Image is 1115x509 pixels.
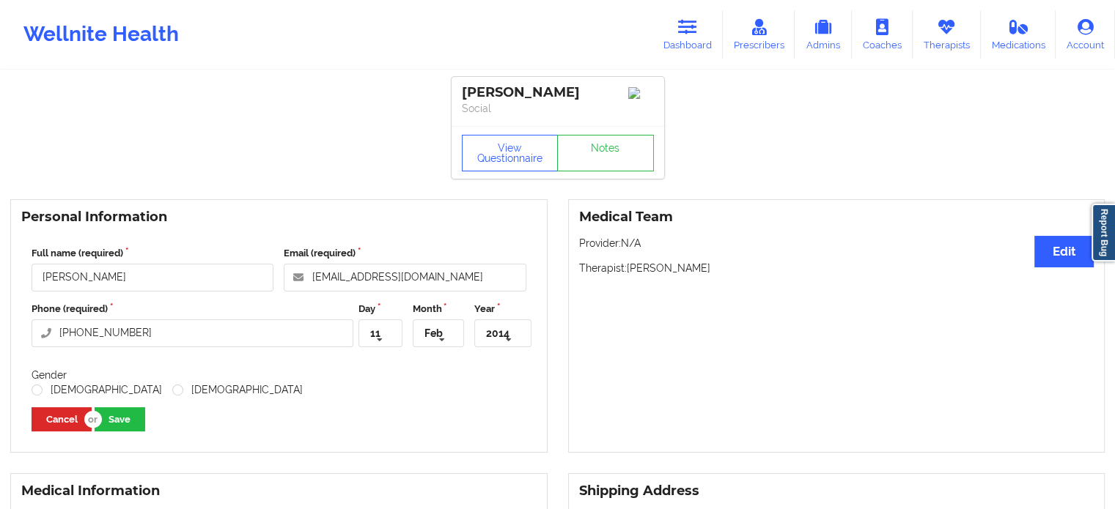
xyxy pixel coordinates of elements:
div: 2014 [486,328,509,338]
p: Social [462,101,654,116]
h3: Shipping Address [579,483,1094,499]
a: Account [1056,10,1115,59]
button: View Questionnaire [462,135,559,171]
label: [DEMOGRAPHIC_DATA] [172,384,303,396]
h3: Medical Team [579,209,1094,226]
a: Coaches [852,10,913,59]
p: Provider: N/A [579,236,1094,250]
label: Phone (required) [32,302,353,316]
input: Full name [32,264,273,291]
img: Image%2Fplaceholer-image.png [628,87,654,99]
a: Report Bug [1092,204,1115,261]
div: [PERSON_NAME] [462,84,654,101]
p: Therapist: [PERSON_NAME] [579,261,1094,275]
a: Prescribers [723,10,795,59]
button: Cancel [32,407,92,431]
a: Notes [557,135,654,171]
input: Phone number [32,319,353,347]
input: Email address [284,264,526,291]
a: Therapists [913,10,981,59]
label: Month [413,302,464,316]
a: Dashboard [652,10,723,59]
label: Full name (required) [32,246,273,261]
a: Admins [795,10,852,59]
label: Year [474,302,531,316]
label: Day [358,302,402,316]
a: Medications [981,10,1056,59]
h3: Medical Information [21,483,537,499]
button: Save [95,407,145,431]
label: Gender [32,369,67,381]
label: Email (required) [284,246,526,261]
label: [DEMOGRAPHIC_DATA] [32,384,162,396]
h3: Personal Information [21,209,537,226]
button: Edit [1034,236,1094,267]
div: Feb [424,328,443,338]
